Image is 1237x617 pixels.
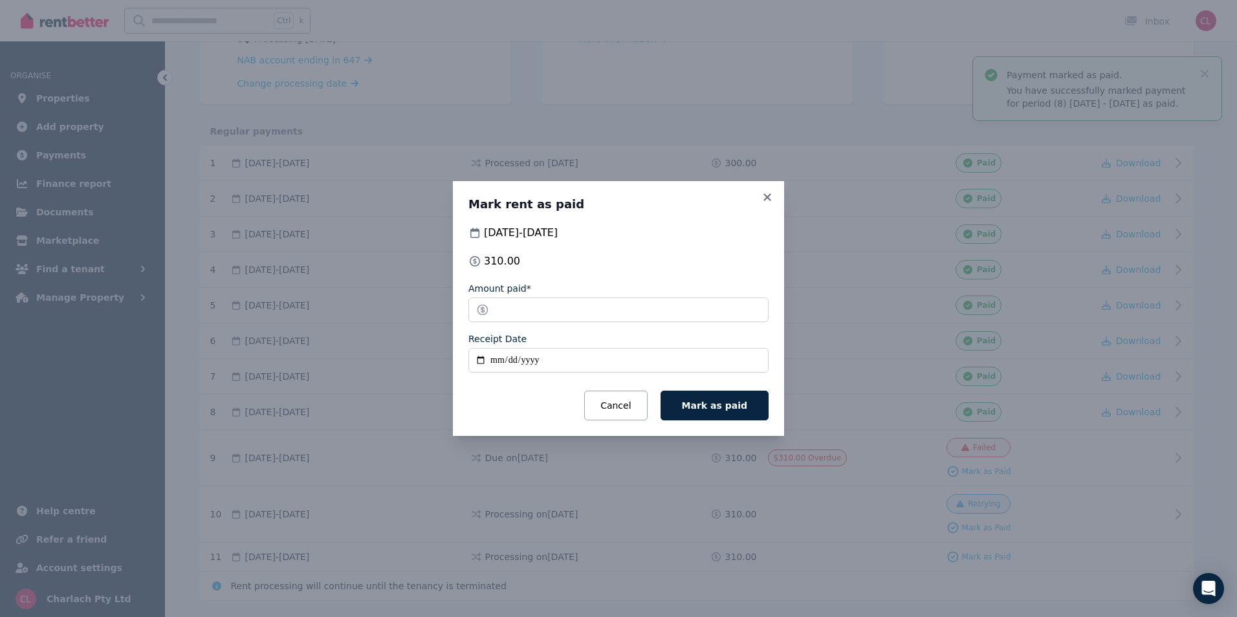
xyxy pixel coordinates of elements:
[484,254,520,269] span: 310.00
[682,400,747,411] span: Mark as paid
[1193,573,1224,604] div: Open Intercom Messenger
[468,197,769,212] h3: Mark rent as paid
[484,225,558,241] span: [DATE] - [DATE]
[468,282,531,295] label: Amount paid*
[468,332,527,345] label: Receipt Date
[661,391,769,420] button: Mark as paid
[584,391,647,420] button: Cancel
